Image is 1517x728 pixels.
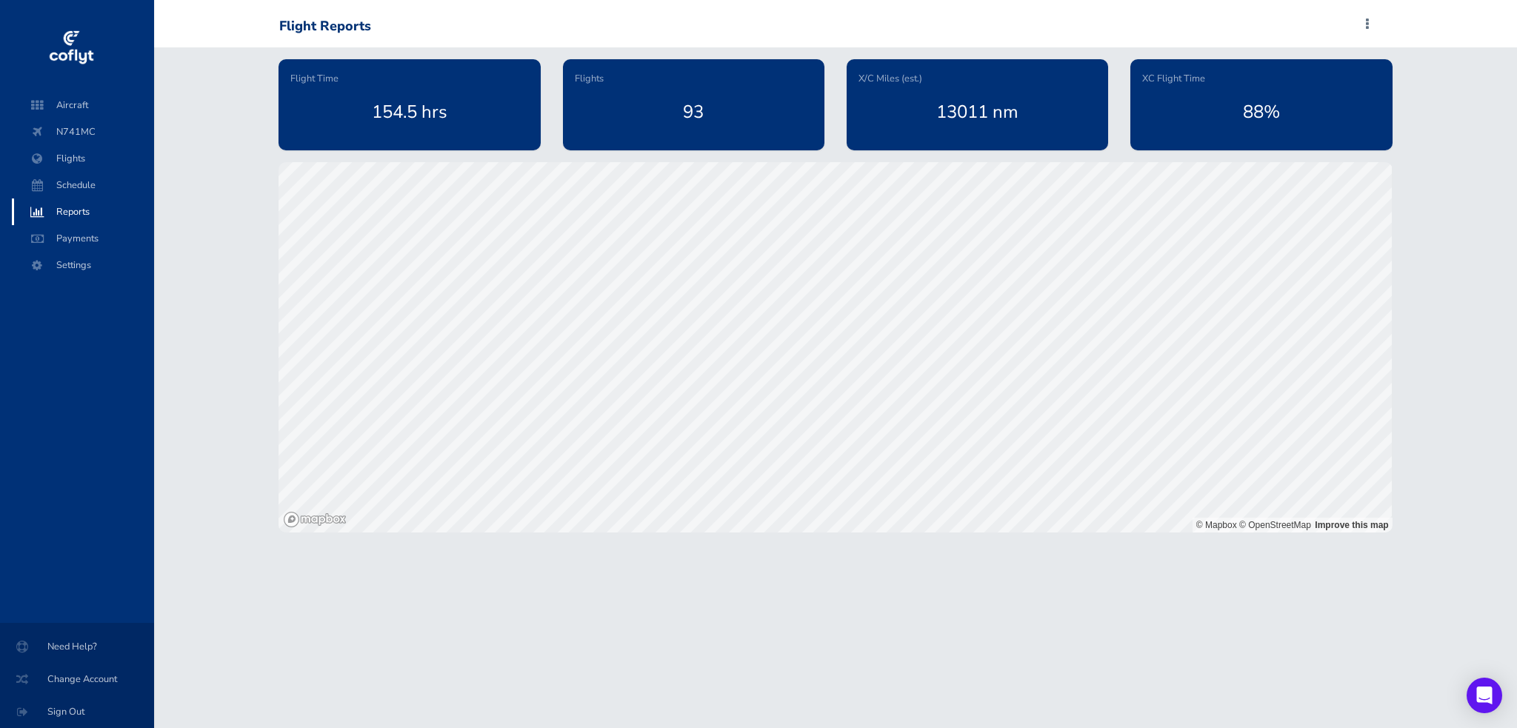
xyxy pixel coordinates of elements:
[1467,678,1502,713] div: Open Intercom Messenger
[27,198,139,225] span: Reports
[1239,520,1311,530] a: OpenStreetMap
[575,71,604,86] span: Flights
[290,71,339,86] span: Flight Time
[858,86,1096,138] div: 13011 nm
[1315,520,1388,530] a: Improve this map
[18,633,136,660] span: Need Help?
[279,19,371,35] div: Flight Reports
[1142,86,1380,138] div: 88%
[858,71,922,86] span: X/C Miles (est.)
[27,225,139,252] span: Payments
[27,172,139,198] span: Schedule
[1142,71,1205,86] span: XC Flight Time
[1196,520,1237,530] a: Mapbox
[18,698,136,725] span: Sign Out
[18,666,136,692] span: Change Account
[27,118,139,145] span: N741MC
[47,26,96,70] img: coflyt logo
[27,252,139,278] span: Settings
[27,92,139,118] span: Aircraft
[279,162,1392,532] canvas: Map
[27,145,139,172] span: Flights
[284,512,347,527] a: Mapbox logo
[290,86,528,138] div: 154.5 hrs
[575,86,813,138] div: 93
